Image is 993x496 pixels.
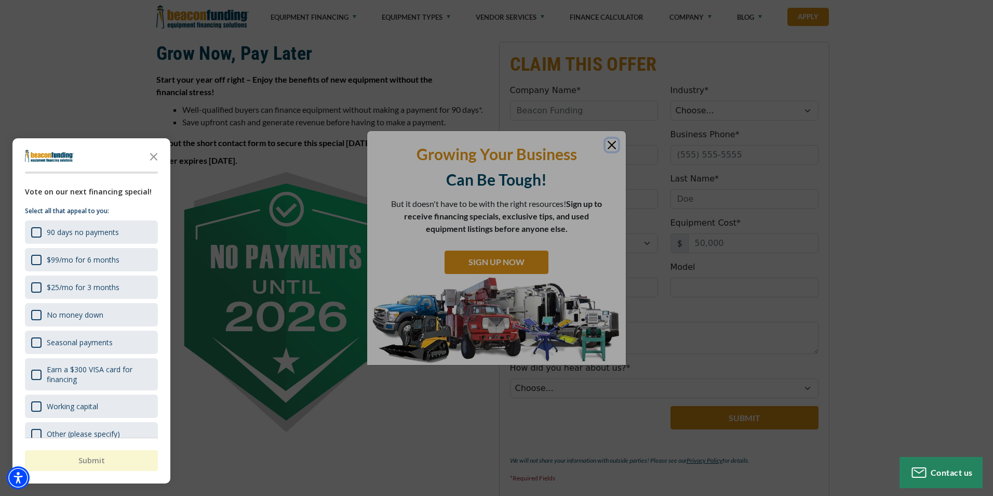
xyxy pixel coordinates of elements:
[12,138,170,484] div: Survey
[47,255,119,265] div: $99/mo for 6 months
[47,429,120,439] div: Other (please specify)
[47,337,113,347] div: Seasonal payments
[47,282,119,292] div: $25/mo for 3 months
[143,146,164,166] button: Close the survey
[25,220,158,244] div: 90 days no payments
[7,466,30,489] div: Accessibility Menu
[25,331,158,354] div: Seasonal payments
[47,310,103,320] div: No money down
[47,401,98,411] div: Working capital
[931,467,973,477] span: Contact us
[47,227,119,237] div: 90 days no payments
[25,186,158,198] div: Vote on our next financing special!
[900,457,983,488] button: Contact us
[25,395,158,418] div: Working capital
[25,422,158,446] div: Other (please specify)
[47,364,152,384] div: Earn a $300 VISA card for financing
[25,358,158,390] div: Earn a $300 VISA card for financing
[25,276,158,299] div: $25/mo for 3 months
[25,450,158,471] button: Submit
[25,303,158,327] div: No money down
[25,150,74,162] img: Company logo
[25,206,158,216] p: Select all that appeal to you:
[25,248,158,271] div: $99/mo for 6 months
